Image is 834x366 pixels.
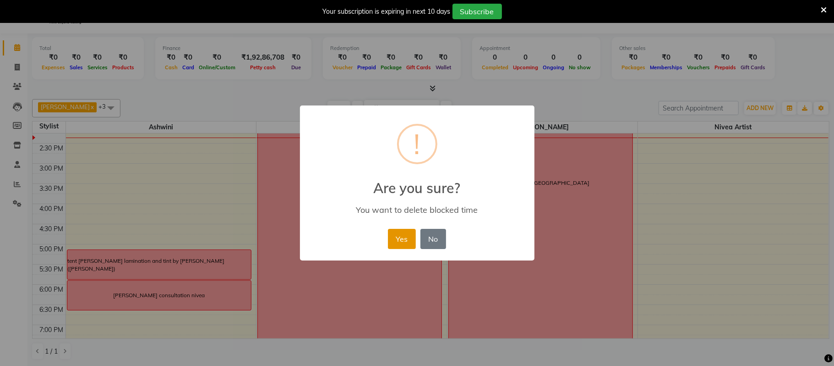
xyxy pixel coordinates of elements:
[300,169,534,196] h2: Are you sure?
[420,229,446,249] button: No
[313,205,521,215] div: You want to delete blocked time
[323,7,451,17] div: Your subscription is expiring in next 10 days
[414,126,420,162] div: !
[452,4,502,19] button: Subscribe
[388,229,416,249] button: Yes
